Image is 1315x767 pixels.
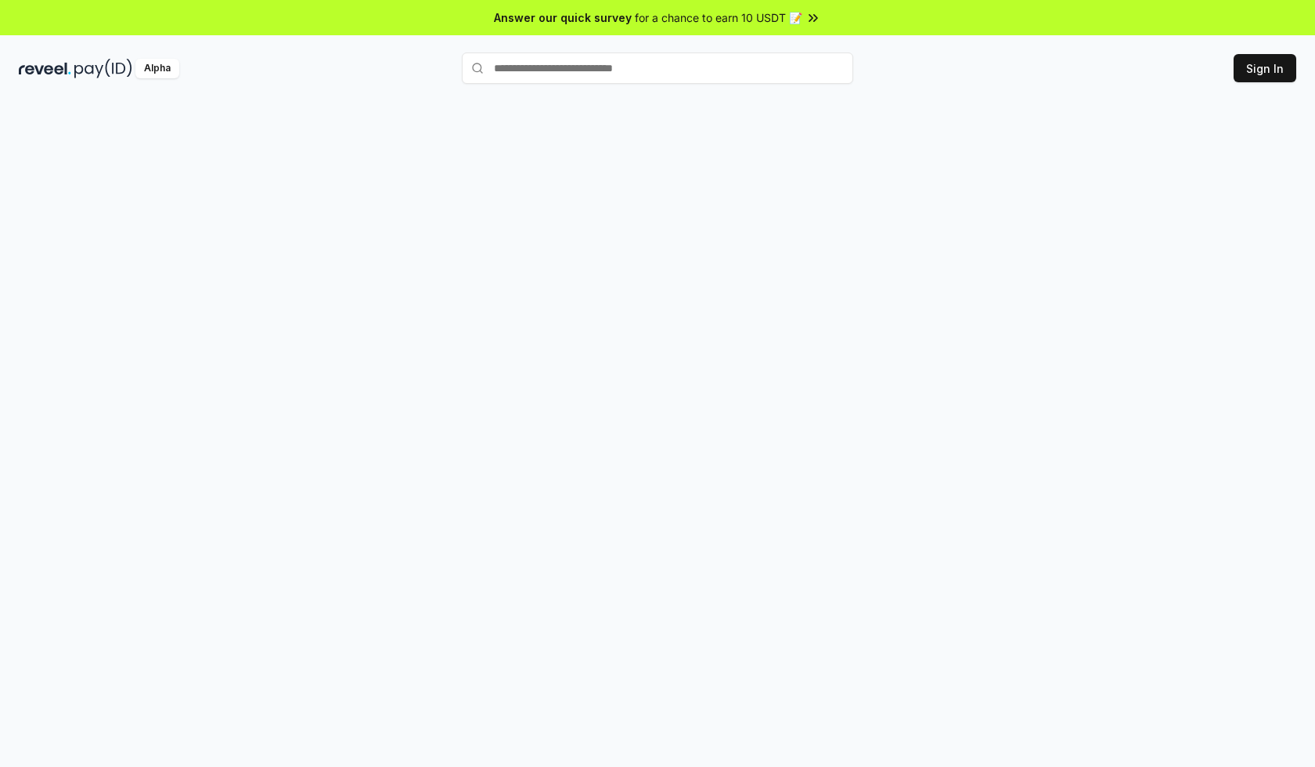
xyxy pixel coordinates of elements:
[135,59,179,78] div: Alpha
[19,59,71,78] img: reveel_dark
[494,9,632,26] span: Answer our quick survey
[1234,54,1296,82] button: Sign In
[74,59,132,78] img: pay_id
[635,9,802,26] span: for a chance to earn 10 USDT 📝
